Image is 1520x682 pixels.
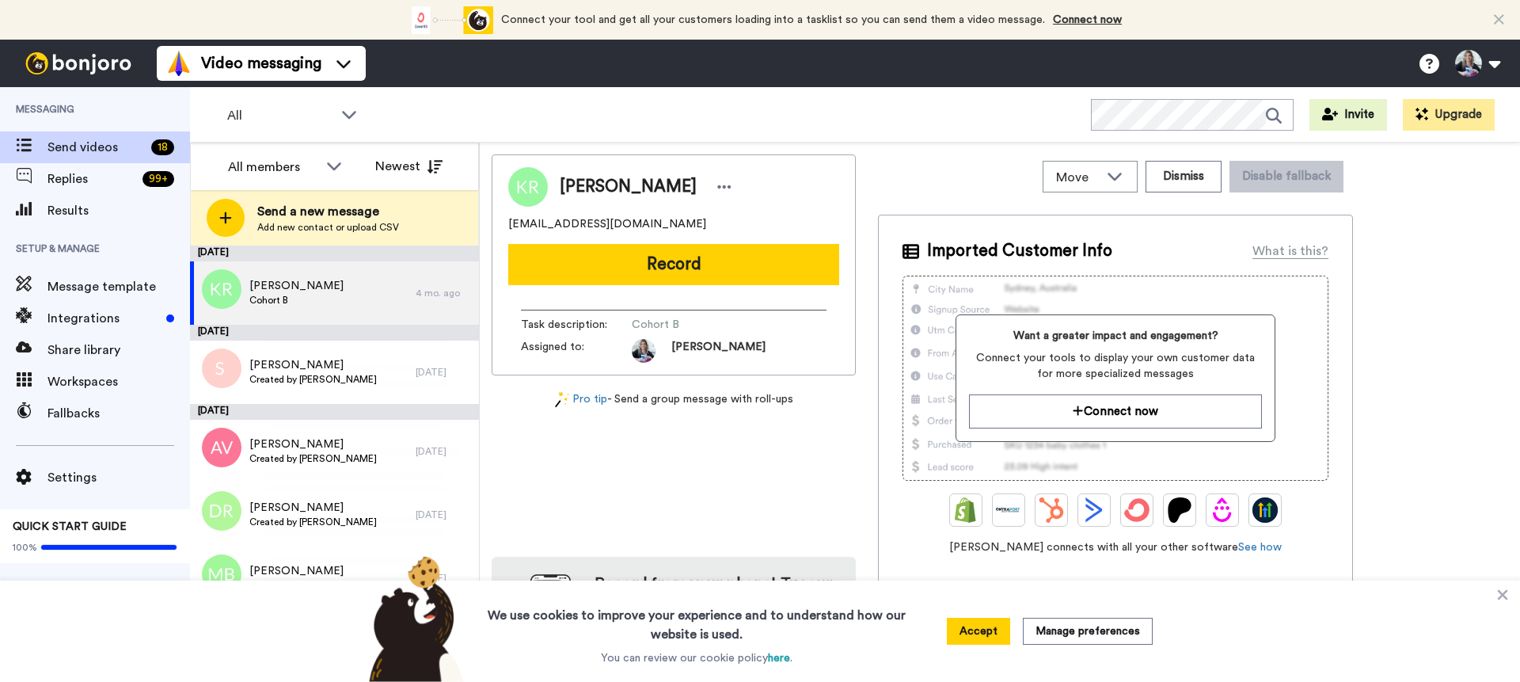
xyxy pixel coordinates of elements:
[508,216,706,232] span: [EMAIL_ADDRESS][DOMAIN_NAME]
[969,328,1261,344] span: Want a greater impact and engagement?
[1309,99,1387,131] button: Invite
[202,491,241,531] img: dr.png
[1146,161,1222,192] button: Dismiss
[501,14,1045,25] span: Connect your tool and get all your customers loading into a tasklist so you can send them a video...
[249,452,377,465] span: Created by [PERSON_NAME]
[190,246,479,261] div: [DATE]
[953,497,978,523] img: Shopify
[13,541,37,554] span: 100%
[416,445,471,458] div: [DATE]
[228,158,318,177] div: All members
[947,618,1010,645] button: Accept
[508,167,548,207] img: Image of Kimberlee Riles-Stewart
[355,555,472,682] img: bear-with-cookie.png
[249,278,344,294] span: [PERSON_NAME]
[249,500,377,516] span: [PERSON_NAME]
[47,170,136,189] span: Replies
[521,339,632,363] span: Assigned to:
[1210,497,1235,523] img: Drip
[555,391,569,408] img: magic-wand.svg
[363,150,454,182] button: Newest
[927,239,1112,263] span: Imported Customer Info
[1081,497,1107,523] img: ActiveCampaign
[601,650,792,666] p: You can review our cookie policy .
[671,339,766,363] span: [PERSON_NAME]
[555,391,607,408] a: Pro tip
[202,554,241,594] img: mb.png
[416,287,471,299] div: 4 mo. ago
[416,366,471,379] div: [DATE]
[201,52,321,74] span: Video messaging
[190,404,479,420] div: [DATE]
[257,202,399,221] span: Send a new message
[190,325,479,341] div: [DATE]
[1252,497,1278,523] img: GoHighLevel
[166,51,192,76] img: vm-color.svg
[142,171,174,187] div: 99 +
[47,468,190,487] span: Settings
[492,391,856,408] div: - Send a group message with roll-ups
[1056,168,1099,187] span: Move
[927,577,1019,601] span: User history
[587,573,840,617] h4: Record from your phone! Try our app [DATE]
[996,497,1021,523] img: Ontraport
[1238,542,1282,553] a: See how
[13,521,127,532] span: QUICK START GUIDE
[47,201,190,220] span: Results
[47,341,190,360] span: Share library
[632,317,782,333] span: Cohort B
[249,579,377,592] span: Created by [PERSON_NAME]
[521,317,632,333] span: Task description :
[1124,497,1149,523] img: ConvertKit
[508,244,839,285] button: Record
[560,175,697,199] span: [PERSON_NAME]
[249,563,377,579] span: [PERSON_NAME]
[249,294,344,307] span: Cohort B
[249,436,377,452] span: [PERSON_NAME]
[249,516,377,528] span: Created by [PERSON_NAME]
[47,138,145,157] span: Send videos
[202,349,241,388] img: s%20.png
[47,277,190,296] span: Message template
[202,269,241,309] img: kr.png
[969,350,1261,382] span: Connect your tools to display your own customer data for more specialized messages
[1167,497,1192,523] img: Patreon
[1053,14,1122,25] a: Connect now
[406,6,493,34] div: animation
[632,339,655,363] img: c3ca3c2c-c6a5-4eb8-8ef6-d382032d8279-1749137608.jpg
[969,394,1261,429] button: Connect now
[47,404,190,423] span: Fallbacks
[472,596,921,644] h3: We use cookies to improve your experience and to understand how our website is used.
[1039,497,1064,523] img: Hubspot
[47,309,160,328] span: Integrations
[1229,161,1343,192] button: Disable fallback
[227,106,333,125] span: All
[151,139,174,155] div: 18
[202,428,241,467] img: av.png
[257,221,399,234] span: Add new contact or upload CSV
[19,52,138,74] img: bj-logo-header-white.svg
[416,509,471,521] div: [DATE]
[1023,618,1153,645] button: Manage preferences
[902,539,1328,555] span: [PERSON_NAME] connects with all your other software
[249,357,377,373] span: [PERSON_NAME]
[1403,99,1495,131] button: Upgrade
[768,653,790,664] a: here
[1252,242,1328,261] div: What is this?
[47,372,190,391] span: Workspaces
[507,574,571,660] img: download
[249,373,377,386] span: Created by [PERSON_NAME]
